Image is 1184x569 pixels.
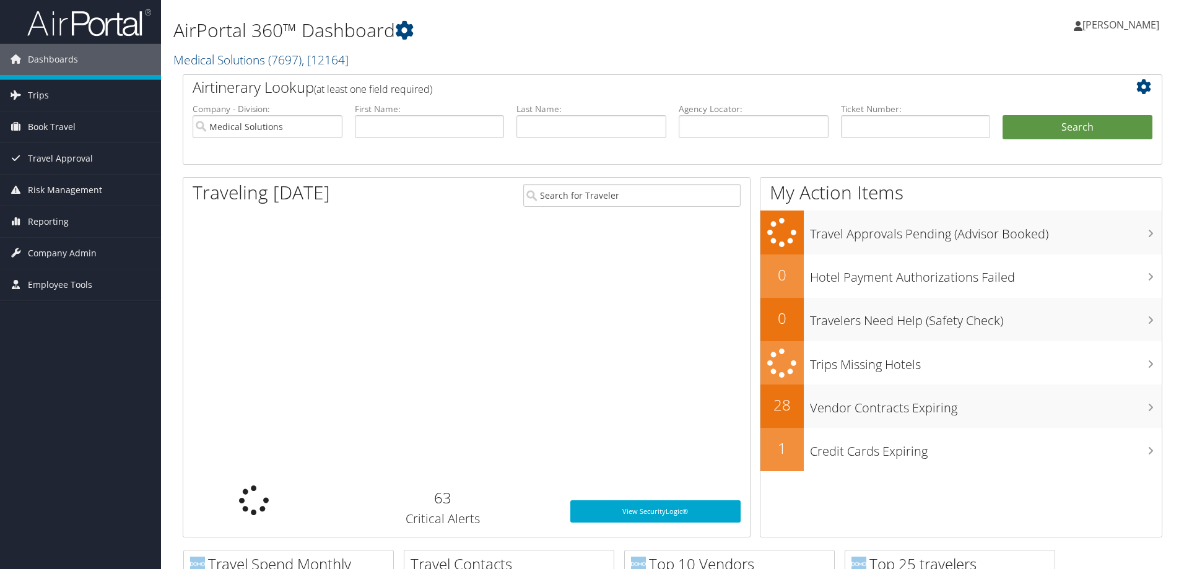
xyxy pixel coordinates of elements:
span: [PERSON_NAME] [1082,18,1159,32]
h3: Travelers Need Help (Safety Check) [810,306,1162,329]
h3: Hotel Payment Authorizations Failed [810,263,1162,286]
h3: Vendor Contracts Expiring [810,393,1162,417]
a: 0Hotel Payment Authorizations Failed [760,254,1162,298]
label: Ticket Number: [841,103,991,115]
span: Company Admin [28,238,97,269]
a: Medical Solutions [173,51,349,68]
span: Book Travel [28,111,76,142]
span: (at least one field required) [314,82,432,96]
h1: Traveling [DATE] [193,180,330,206]
span: ( 7697 ) [268,51,302,68]
img: airportal-logo.png [27,8,151,37]
a: View SecurityLogic® [570,500,741,523]
h2: 1 [760,438,804,459]
span: Reporting [28,206,69,237]
h2: 63 [334,487,552,508]
a: [PERSON_NAME] [1074,6,1172,43]
button: Search [1003,115,1152,140]
a: 0Travelers Need Help (Safety Check) [760,298,1162,341]
h3: Credit Cards Expiring [810,437,1162,460]
h3: Trips Missing Hotels [810,350,1162,373]
h2: 28 [760,394,804,415]
h1: My Action Items [760,180,1162,206]
label: Company - Division: [193,103,342,115]
h2: Airtinerary Lookup [193,77,1071,98]
a: Travel Approvals Pending (Advisor Booked) [760,211,1162,254]
h1: AirPortal 360™ Dashboard [173,17,839,43]
a: Trips Missing Hotels [760,341,1162,385]
h3: Critical Alerts [334,510,552,528]
h2: 0 [760,308,804,329]
input: Search for Traveler [523,184,741,207]
h2: 0 [760,264,804,285]
span: Dashboards [28,44,78,75]
label: First Name: [355,103,505,115]
span: Employee Tools [28,269,92,300]
label: Agency Locator: [679,103,829,115]
a: 28Vendor Contracts Expiring [760,384,1162,428]
span: Risk Management [28,175,102,206]
span: Trips [28,80,49,111]
a: 1Credit Cards Expiring [760,428,1162,471]
label: Last Name: [516,103,666,115]
h3: Travel Approvals Pending (Advisor Booked) [810,219,1162,243]
span: Travel Approval [28,143,93,174]
span: , [ 12164 ] [302,51,349,68]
